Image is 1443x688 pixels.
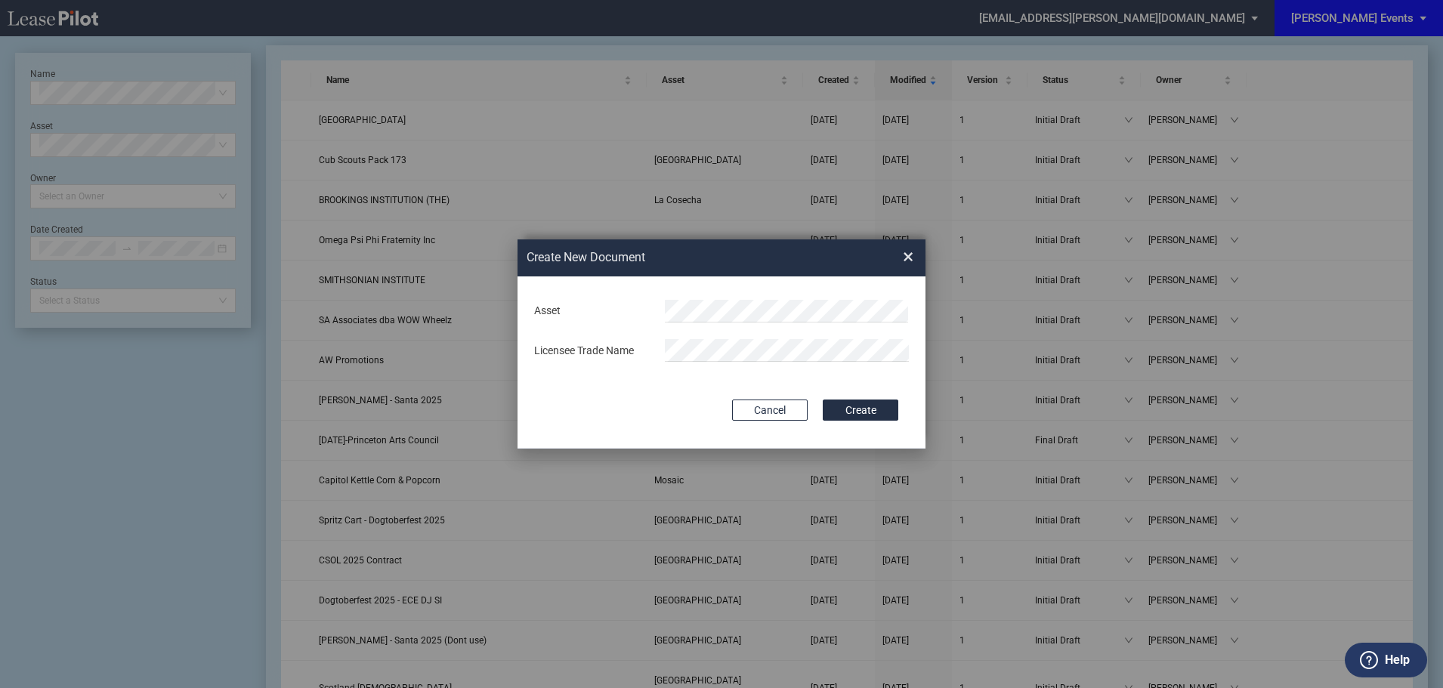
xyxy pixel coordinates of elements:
[665,339,909,362] input: Licensee Trade Name
[527,249,848,266] h2: Create New Document
[903,245,913,270] span: ×
[823,400,898,421] button: Create
[1385,650,1410,670] label: Help
[518,239,925,449] md-dialog: Create New ...
[525,344,656,359] div: Licensee Trade Name
[525,304,656,319] div: Asset
[732,400,808,421] button: Cancel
